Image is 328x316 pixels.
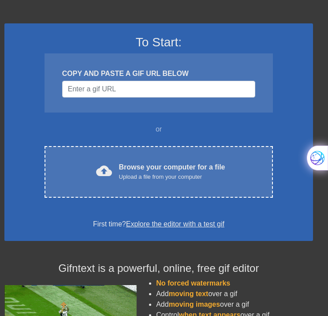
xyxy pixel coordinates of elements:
span: No forced watermarks [156,279,230,287]
span: moving text [169,290,209,297]
a: Explore the editor with a test gif [126,220,224,228]
div: COPY AND PASTE A GIF URL BELOW [62,68,255,79]
div: First time? [16,219,302,229]
li: Add over a gif [156,299,313,310]
div: or [27,124,290,135]
h3: To Start: [16,35,302,50]
input: Username [62,81,255,98]
div: Upload a file from your computer [119,173,225,181]
h4: Gifntext is a powerful, online, free gif editor [4,262,313,275]
li: Add over a gif [156,289,313,299]
span: cloud_upload [96,163,112,179]
span: moving images [169,301,220,308]
div: Browse your computer for a file [119,162,225,181]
